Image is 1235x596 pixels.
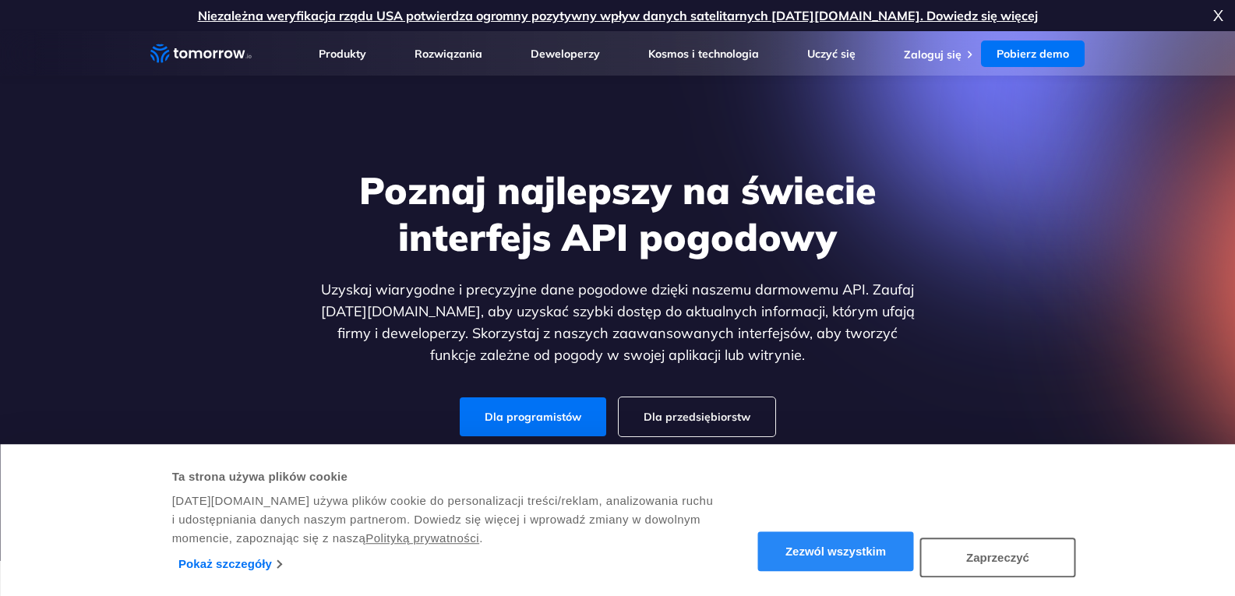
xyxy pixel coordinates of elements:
a: Dla programistów [460,397,606,436]
font: [DATE][DOMAIN_NAME] używa plików cookie do personalizacji treści/reklam, analizowania ruchu i udo... [172,494,714,545]
a: Rozwiązania [415,47,482,61]
font: Zaprzeczyć [966,551,1029,564]
font: Pokaż szczegóły [178,557,272,570]
a: Kosmos i technologia [648,47,759,61]
font: Dla przedsiębiorstw [644,410,750,424]
a: Deweloperzy [531,47,600,61]
font: Pobierz demo [997,47,1069,61]
font: Dla programistów [485,410,581,424]
a: Link domowy [150,42,252,65]
a: Dla przedsiębiorstw [619,397,775,436]
button: Zezwól wszystkim [758,532,914,572]
font: . [479,531,483,545]
button: Zaprzeczyć [920,538,1076,577]
a: Pokaż szczegóły [178,552,281,576]
font: Ta strona używa plików cookie [172,470,348,483]
a: Uczyć się [807,47,856,61]
a: Niezależna weryfikacja rządu USA potwierdza ogromny pozytywny wpływ danych satelitarnych [DATE][D... [198,8,1038,23]
a: Produkty [319,47,366,61]
a: Zaloguj się [904,48,962,62]
font: Zezwól wszystkim [785,545,886,559]
a: Pobierz demo [981,41,1085,67]
font: Poznaj najlepszy na świecie interfejs API pogodowy [359,167,877,260]
font: X [1213,5,1223,25]
font: Uzyskaj wiarygodne i precyzyjne dane pogodowe dzięki naszemu darmowemu API. Zaufaj [DATE][DOMAIN_... [321,280,915,364]
a: Polityką prywatności [365,531,479,545]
